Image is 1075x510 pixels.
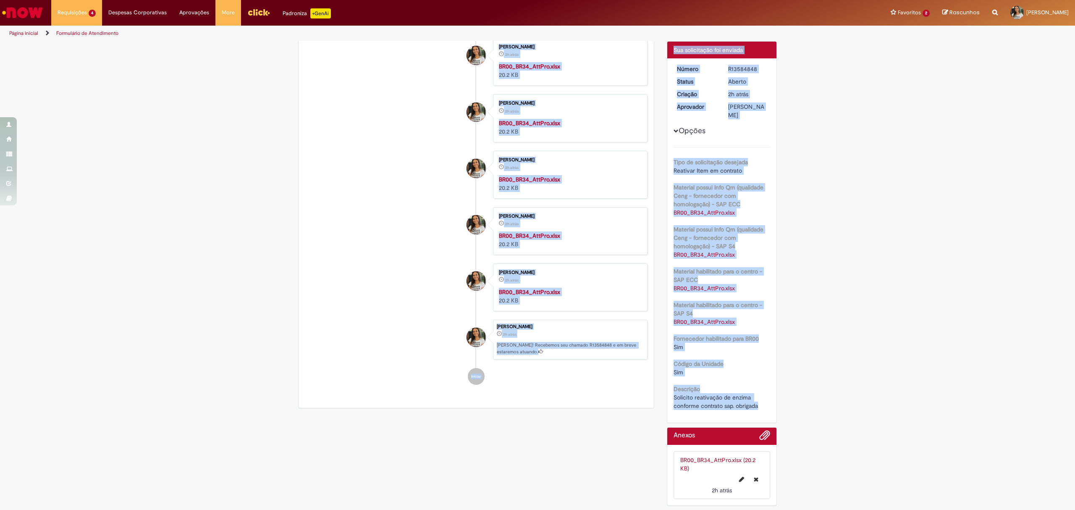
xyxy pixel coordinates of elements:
span: Sim [674,368,683,376]
a: Download de BR00_BR34_AttPro.xlsx [674,209,735,216]
span: 2h atrás [505,278,519,283]
dt: Status [671,77,722,86]
a: Download de BR00_BR34_AttPro.xlsx [674,251,735,258]
b: Tipo de solicitação desejada [674,158,748,166]
div: Tayna Dos Santos Costa [467,159,486,178]
span: Aprovações [179,8,209,17]
span: Sua solicitação foi enviada [674,46,743,54]
b: Material habilitado para o centro - SAP S4 [674,301,762,317]
button: Editar nome de arquivo BR00_BR34_AttPro.xlsx [734,473,749,486]
b: Material possui Info Qm (qualidade Ceng - fornecedor com homologação) - SAP ECC [674,184,763,208]
span: Reativar Item em contrato [674,167,742,174]
a: BR00_BR34_AttPro.xlsx [499,63,560,70]
time: 01/10/2025 10:17:40 [503,332,517,337]
div: [PERSON_NAME] [497,324,643,329]
span: Sim [674,343,683,351]
b: Fornecedor habilitado para BR00 [674,335,759,342]
p: [PERSON_NAME]! Recebemos seu chamado R13584848 e em breve estaremos atuando. [497,342,643,355]
div: [PERSON_NAME] [499,45,639,50]
img: click_logo_yellow_360x200.png [247,6,270,18]
div: Tayna Dos Santos Costa [467,103,486,122]
div: 01/10/2025 10:17:40 [728,90,767,98]
span: Requisições [58,8,87,17]
button: Excluir BR00_BR34_AttPro.xlsx [749,473,763,486]
a: Formulário de Atendimento [56,30,118,37]
time: 01/10/2025 10:17:09 [505,278,519,283]
div: Tayna Dos Santos Costa [467,215,486,234]
li: Tayna Dos Santos Costa [305,320,648,360]
span: 2h atrás [505,165,519,170]
b: Descrição [674,385,700,393]
span: 2h atrás [505,221,519,226]
b: Material habilitado para o centro - SAP ECC [674,268,762,284]
dt: Criação [671,90,722,98]
a: BR00_BR34_AttPro.xlsx (20.2 KB) [680,456,755,472]
div: 20.2 KB [499,62,639,79]
span: 2h atrás [505,52,519,57]
div: [PERSON_NAME] [499,214,639,219]
div: 20.2 KB [499,288,639,305]
span: 2h atrás [503,332,517,337]
div: Tayna Dos Santos Costa [467,328,486,347]
dt: Aprovador [671,103,722,111]
div: 20.2 KB [499,175,639,192]
time: 01/10/2025 10:17:09 [712,486,732,494]
span: Despesas Corporativas [108,8,167,17]
time: 01/10/2025 10:17:16 [505,221,519,226]
span: 2 [923,10,930,17]
div: 20.2 KB [499,119,639,136]
time: 01/10/2025 10:17:29 [505,109,519,114]
time: 01/10/2025 10:17:22 [505,165,519,170]
div: 20.2 KB [499,231,639,248]
time: 01/10/2025 10:17:35 [505,52,519,57]
a: BR00_BR34_AttPro.xlsx [499,288,560,296]
a: BR00_BR34_AttPro.xlsx [499,176,560,183]
a: Download de BR00_BR34_AttPro.xlsx [674,284,735,292]
time: 01/10/2025 10:17:40 [728,90,748,98]
a: Rascunhos [942,9,980,17]
p: +GenAi [310,8,331,18]
b: Código da Unidade [674,360,724,368]
div: Aberto [728,77,767,86]
div: Tayna Dos Santos Costa [467,46,486,65]
div: R13584848 [728,65,767,73]
span: Solicito reativação de enzima conforme contrato sap. obrigada [674,394,758,410]
span: 2h atrás [728,90,748,98]
span: More [222,8,235,17]
a: BR00_BR34_AttPro.xlsx [499,232,560,239]
span: 2h atrás [712,486,732,494]
div: [PERSON_NAME] [728,103,767,119]
div: Padroniza [283,8,331,18]
ul: Trilhas de página [6,26,711,41]
span: [PERSON_NAME] [1026,9,1069,16]
a: Página inicial [9,30,38,37]
b: Material possui Info Qm (qualidade Ceng - fornecedor com homologação) - SAP S4 [674,226,763,250]
dt: Número [671,65,722,73]
span: 2h atrás [505,109,519,114]
span: 4 [89,10,96,17]
div: [PERSON_NAME] [499,270,639,275]
a: BR00_BR34_AttPro.xlsx [499,119,560,127]
span: Favoritos [898,8,921,17]
a: Download de BR00_BR34_AttPro.xlsx [674,318,735,326]
div: [PERSON_NAME] [499,101,639,106]
button: Adicionar anexos [759,430,770,445]
div: [PERSON_NAME] [499,158,639,163]
div: Tayna Dos Santos Costa [467,271,486,291]
h2: Anexos [674,432,695,439]
img: ServiceNow [1,4,44,21]
span: Rascunhos [949,8,980,16]
ul: Histórico de tíquete [305,29,648,393]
